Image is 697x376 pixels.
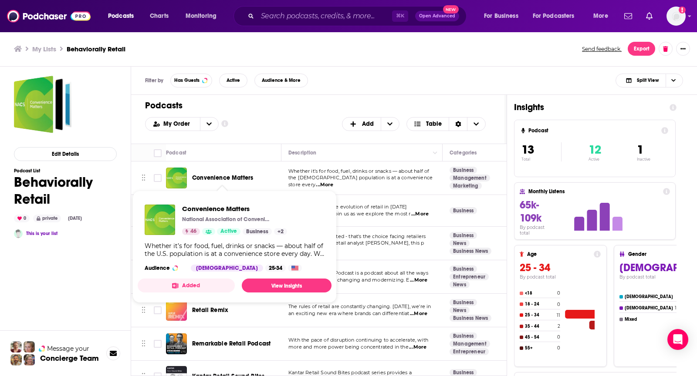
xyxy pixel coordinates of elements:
button: open menu [200,117,218,131]
span: Toggle select row [154,306,162,314]
h2: Choose View [406,117,486,131]
a: Entrepreneur [450,273,489,280]
span: For Business [484,10,518,22]
div: [DEMOGRAPHIC_DATA] [191,265,263,272]
span: Remarkable Retail Podcast [192,340,271,347]
a: Business [450,332,477,339]
h3: Filter by [145,77,163,84]
span: More [593,10,608,22]
h3: Podcast List [14,168,117,174]
button: Edit Details [14,147,117,161]
button: open menu [102,9,145,23]
span: 13 [521,142,534,157]
span: Kantar Retail Sound Bites podcast series provides a [288,369,412,376]
p: Active [589,157,601,161]
h1: Behaviorally Retail [14,174,117,208]
button: + Add [342,117,399,131]
span: Table [426,121,442,127]
span: Audience & More [262,78,301,83]
h4: 0 [557,334,560,340]
a: Management [450,340,490,347]
button: Audience & More [254,74,308,87]
span: ⌘ K [392,10,408,22]
span: ...More [410,277,427,284]
button: Send feedback. [579,45,624,53]
h4: 18 - 24 [525,302,555,307]
button: open menu [179,9,228,23]
a: Behaviorally Retail [14,76,71,133]
a: My Lists [32,45,56,53]
h4: 45 - 54 [525,335,555,340]
a: View Insights [242,279,332,292]
div: 0 [14,215,30,222]
a: News [450,240,470,247]
a: Show notifications dropdown [643,9,656,23]
span: The rules of retail are constantly changing. [DATE], we're in [288,303,431,309]
span: Disrupt or be disrupted - that's the choice facing retailers [288,233,426,239]
span: Open Advanced [419,14,455,18]
span: Monitoring [186,10,217,22]
h4: 55+ [525,346,555,351]
a: Podchaser - Follow, Share and Rate Podcasts [7,8,91,24]
img: Retail Remix [166,300,187,321]
button: Move [141,337,146,350]
a: Convenience Matters [182,205,287,213]
a: This is your list [26,231,58,236]
div: private [33,215,61,222]
span: Logged in as TeemsPR [667,7,686,26]
a: 46 [182,228,200,235]
img: User Profile [667,7,686,26]
button: Active [219,74,247,87]
a: Charts [144,9,174,23]
button: Open AdvancedNew [415,11,459,21]
span: connected world. Join us as we explore the most r [288,211,410,217]
a: News [450,281,470,288]
a: +2 [274,228,287,235]
button: Show More Button [676,42,690,56]
span: ...More [411,211,429,218]
a: Business News [450,248,491,255]
a: Remarkable Retail Podcast [166,333,187,354]
h4: By podcast total [520,274,601,280]
button: Move [141,304,146,317]
button: Has Guests [170,74,212,87]
button: open menu [145,121,200,127]
div: [DATE] [64,215,85,222]
a: Business News [450,315,491,322]
a: Business [450,207,477,214]
img: Convenience Matters [145,205,175,235]
h4: Podcast [528,128,658,134]
span: Add [362,121,374,127]
div: 25-34 [265,265,286,272]
h4: Monthly Listens [528,188,659,195]
span: 46 [190,227,196,236]
button: Added [138,279,235,292]
span: the [DEMOGRAPHIC_DATA] population is at a convenience store every [288,175,433,188]
p: National Association of Convenience Stores [182,216,269,223]
h4: 2 [558,323,560,329]
span: For Podcasters [533,10,575,22]
p: Inactive [637,157,650,161]
span: With the pace of disruption continuing to accelerate, with [288,337,428,343]
span: 1 [637,142,643,157]
img: Kelly Teemer [14,229,23,238]
h4: [DEMOGRAPHIC_DATA] [625,305,673,311]
span: New [443,5,459,13]
h4: 25 - 34 [525,312,555,318]
button: Export [628,42,655,56]
div: Podcast [166,148,186,158]
h3: Concierge Team [40,354,99,363]
span: Podcasts [108,10,134,22]
h4: 0 [557,290,560,296]
div: Sort Direction [449,117,467,131]
button: open menu [527,9,587,23]
span: ...More [316,181,333,188]
h4: 35 - 44 [525,324,556,329]
span: Active [220,227,237,236]
img: Jon Profile [10,354,22,366]
span: Toggle select row [154,340,162,348]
